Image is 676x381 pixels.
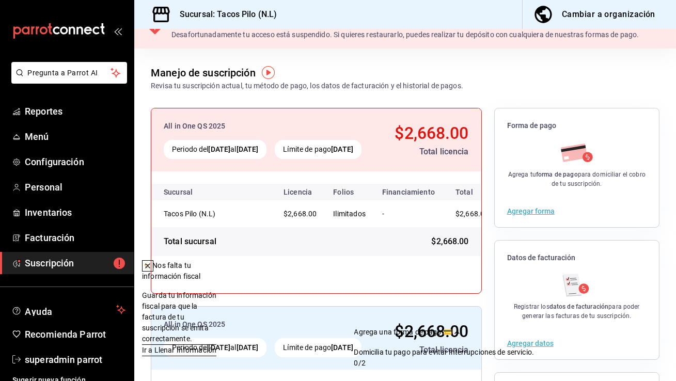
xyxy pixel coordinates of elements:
[142,260,216,282] div: 🫥 Nos falta tu información fiscal
[164,235,216,248] div: Total sucursal
[455,210,489,218] span: $2,668.00
[275,184,325,200] th: Licencia
[325,200,374,227] td: Ilimitados
[25,155,125,169] span: Configuración
[28,68,111,78] span: Pregunta a Parrot AI
[25,304,112,316] span: Ayuda
[325,184,374,200] th: Folios
[507,170,647,188] div: Agrega tu para domiciliar el cobro de tu suscripción.
[164,140,266,159] div: Periodo del al
[7,75,127,86] a: Pregunta a Parrot AI
[164,319,374,330] div: All in One QS 2025
[382,146,468,158] div: Total licencia
[374,184,443,200] th: Financiamiento
[374,200,443,227] td: -
[275,338,361,357] div: Límite de pago
[142,290,216,344] p: Guarda tu información fiscal para que la factura de tu suscripción se emita correctamente.
[164,121,374,132] div: All in One QS 2025
[25,256,125,270] span: Suscripción
[25,327,125,341] span: Recomienda Parrot
[142,344,216,356] button: Ir a Llenar Información
[395,123,468,143] span: $2,668.00
[443,184,505,200] th: Total
[237,343,259,352] strong: [DATE]
[25,180,125,194] span: Personal
[354,347,534,358] p: Domicilia tu pago para evitar interrupciones de servicio.
[536,171,578,178] strong: forma de pago
[171,8,277,21] h3: Sucursal: Tacos Pilo (N.L)
[208,343,230,352] strong: [DATE]
[164,188,221,196] div: Sucursal
[331,145,353,153] strong: [DATE]
[507,253,647,263] span: Datos de facturación
[208,145,230,153] strong: [DATE]
[114,27,122,35] button: open_drawer_menu
[164,209,267,219] div: Tacos Pilo (N.L)
[549,303,609,310] strong: datos de facturación
[331,343,353,352] strong: [DATE]
[354,327,664,369] button: Expand Checklist
[354,358,366,369] div: 0/2
[25,130,125,144] span: Menú
[25,205,125,219] span: Inventarios
[507,302,647,321] div: Registrar los para poder generar las facturas de tu suscripción.
[395,322,468,341] span: $2,668.00
[237,145,259,153] strong: [DATE]
[25,353,125,367] span: superadmin parrot
[354,327,452,338] div: Agrega una forma de pago 💳
[11,62,127,84] button: Pregunta a Parrot AI
[284,210,317,218] span: $2,668.00
[562,7,655,22] div: Cambiar a organización
[171,29,639,40] div: Desafortunadamente tu acceso está suspendido. Si quieres restaurarlo, puedes realizar tu depósito...
[151,65,256,81] div: Manejo de suscripción
[354,327,664,358] div: Drag to move checklist
[507,121,647,131] span: Forma de pago
[142,345,216,356] span: Ir a Llenar Información
[507,208,555,215] button: Agregar forma
[262,66,275,79] img: Tooltip marker
[275,140,361,159] div: Límite de pago
[25,231,125,245] span: Facturación
[151,81,463,91] div: Revisa tu suscripción actual, tu método de pago, los datos de facturación y el historial de pagos.
[431,235,468,248] span: $2,668.00
[25,104,125,118] span: Reportes
[354,327,664,369] div: Agrega una forma de pago 💳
